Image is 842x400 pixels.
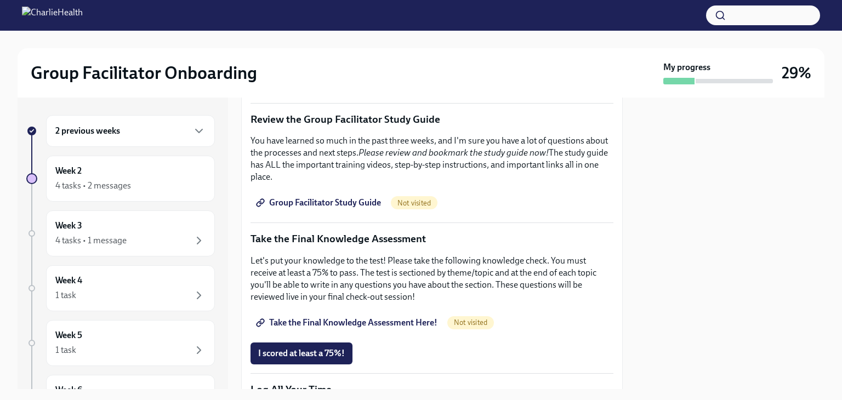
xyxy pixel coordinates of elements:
[258,197,381,208] span: Group Facilitator Study Guide
[26,320,215,366] a: Week 51 task
[391,199,437,207] span: Not visited
[251,112,613,127] p: Review the Group Facilitator Study Guide
[447,318,494,327] span: Not visited
[26,156,215,202] a: Week 24 tasks • 2 messages
[55,384,82,396] h6: Week 6
[55,220,82,232] h6: Week 3
[251,232,613,246] p: Take the Final Knowledge Assessment
[46,115,215,147] div: 2 previous weeks
[251,135,613,183] p: You have learned so much in the past three weeks, and I'm sure you have a lot of questions about ...
[251,382,613,397] p: Log All Your Time
[251,312,445,334] a: Take the Final Knowledge Assessment Here!
[55,235,127,247] div: 4 tasks • 1 message
[55,165,82,177] h6: Week 2
[55,275,82,287] h6: Week 4
[55,180,131,192] div: 4 tasks • 2 messages
[22,7,83,24] img: CharlieHealth
[258,317,437,328] span: Take the Final Knowledge Assessment Here!
[359,147,549,158] em: Please review and bookmark the study guide now!
[55,329,82,341] h6: Week 5
[55,344,76,356] div: 1 task
[26,210,215,256] a: Week 34 tasks • 1 message
[258,348,345,359] span: I scored at least a 75%!
[251,192,389,214] a: Group Facilitator Study Guide
[55,125,120,137] h6: 2 previous weeks
[782,63,811,83] h3: 29%
[31,62,257,84] h2: Group Facilitator Onboarding
[55,289,76,301] div: 1 task
[251,342,352,364] button: I scored at least a 75%!
[26,265,215,311] a: Week 41 task
[663,61,710,73] strong: My progress
[251,255,613,303] p: Let's put your knowledge to the test! Please take the following knowledge check. You must receive...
